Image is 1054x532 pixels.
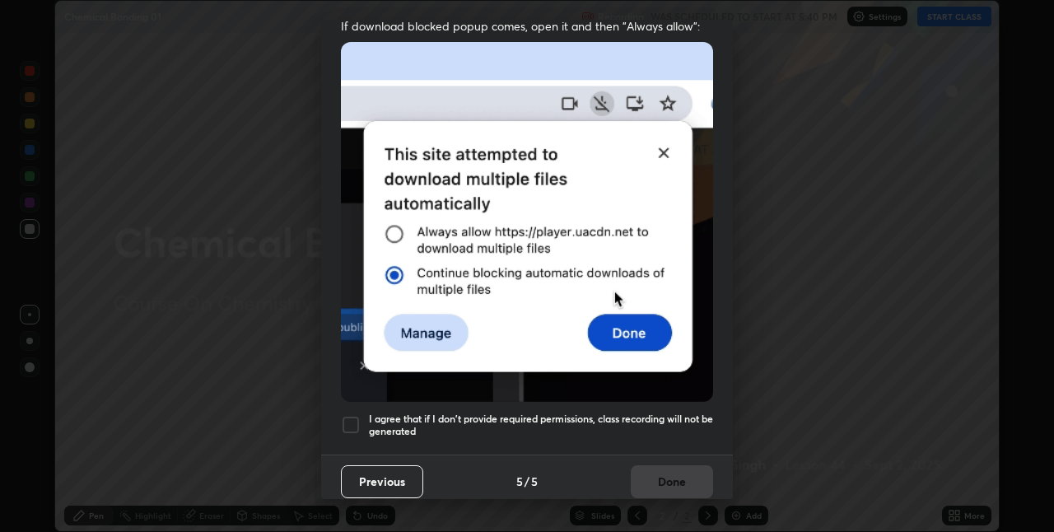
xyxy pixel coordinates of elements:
h4: 5 [531,473,538,490]
h5: I agree that if I don't provide required permissions, class recording will not be generated [369,413,713,438]
img: downloads-permission-blocked.gif [341,42,713,402]
button: Previous [341,465,423,498]
span: If download blocked popup comes, open it and then "Always allow": [341,18,713,34]
h4: / [525,473,529,490]
h4: 5 [516,473,523,490]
